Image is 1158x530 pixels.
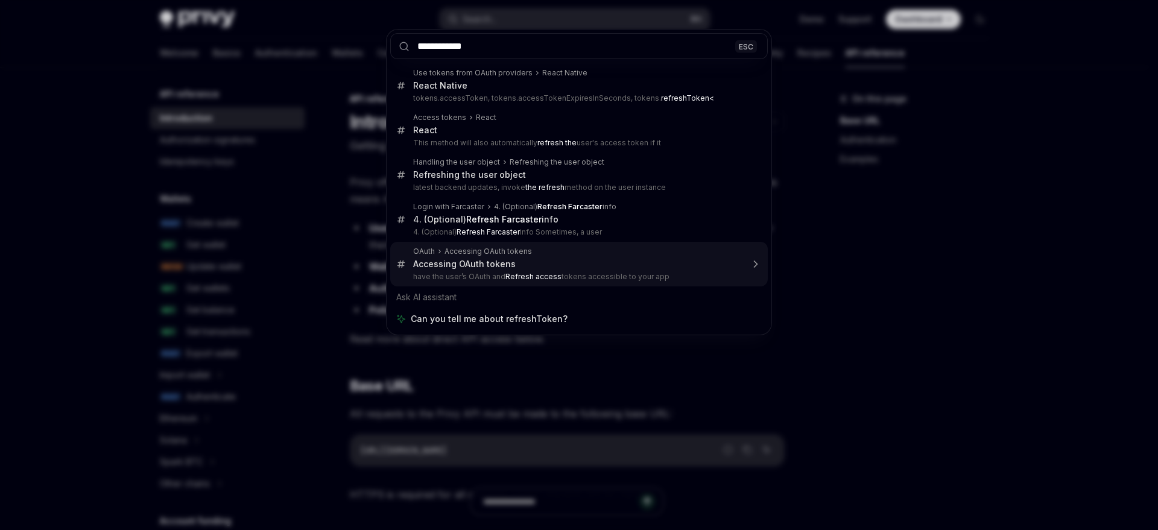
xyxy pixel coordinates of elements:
p: 4. (Optional) info Sometimes, a user [413,227,742,237]
b: refresh the [537,138,577,147]
div: Access tokens [413,113,466,122]
b: Refresh Farcaster [466,214,542,224]
div: Ask AI assistant [390,286,768,308]
div: 4. (Optional) info [413,214,558,225]
div: React Native [413,80,467,91]
p: This method will also automatically user's access token if it [413,138,742,148]
div: OAuth [413,247,435,256]
b: refreshToken< [661,93,714,103]
div: Use tokens from OAuth providers [413,68,533,78]
p: latest backend updates, invoke method on the user instance [413,183,742,192]
b: Refresh Farcaster [537,202,603,211]
b: the refresh [525,183,565,192]
div: 4. (Optional) info [494,202,616,212]
p: have the user’s OAuth and tokens accessible to your app [413,272,742,282]
div: Accessing OAuth tokens [413,259,516,270]
span: Can you tell me about refreshToken? [411,313,568,325]
div: Handling the user object [413,157,500,167]
p: tokens.accessToken, tokens.accessTokenExpiresInSeconds, tokens. [413,93,742,103]
div: ESC [735,40,757,52]
div: Accessing OAuth tokens [445,247,532,256]
div: React [476,113,496,122]
div: React Native [542,68,587,78]
div: Refreshing the user object [510,157,604,167]
div: Refreshing the user object [413,169,526,180]
div: Login with Farcaster [413,202,484,212]
b: Refresh access [505,272,562,281]
div: React [413,125,437,136]
b: Refresh Farcaster [457,227,520,236]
